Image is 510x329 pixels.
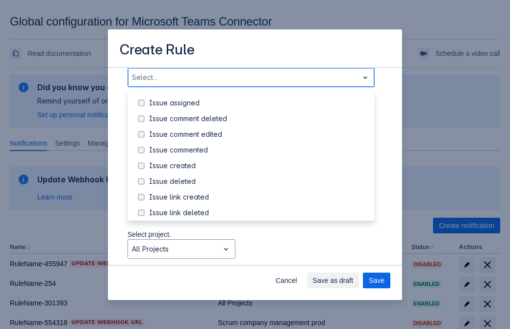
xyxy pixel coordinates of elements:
[363,273,390,288] button: Save
[313,273,354,288] span: Save as draft
[127,264,235,274] p: Select issue types.
[149,129,369,139] div: Issue comment edited
[149,177,369,186] div: Issue deleted
[149,114,369,124] div: Issue comment deleted
[359,72,371,83] span: open
[108,67,402,266] div: Scrollable content
[127,229,235,239] p: Select project.
[307,273,359,288] button: Save as draft
[149,208,369,218] div: Issue link deleted
[220,243,232,255] span: open
[149,98,369,108] div: Issue assigned
[149,161,369,171] div: Issue created
[255,264,363,274] p: Select issue priorities.
[120,41,195,60] h3: Create Rule
[149,192,369,202] div: Issue link created
[276,273,297,288] span: Cancel
[369,273,384,288] span: Save
[149,145,369,155] div: Issue commented
[270,273,303,288] button: Cancel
